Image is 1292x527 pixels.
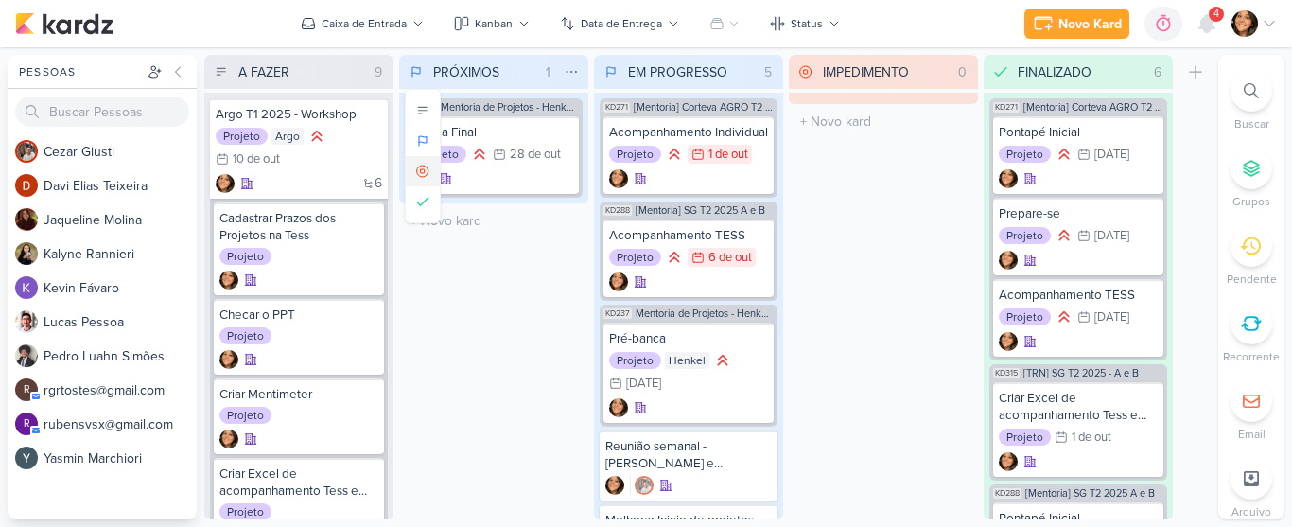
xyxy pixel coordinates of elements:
span: [Mentoria] SG T2 2025 A e B [636,205,765,216]
img: Karen Duarte [219,430,238,448]
img: Lucas Pessoa [15,310,38,333]
img: Karen Duarte [1231,10,1258,37]
div: Henkel [665,352,709,369]
div: 6 de out [708,252,752,264]
div: Criador(a): Karen Duarte [219,430,238,448]
span: KD271 [603,102,630,113]
div: 1 de out [1072,431,1111,444]
div: rgrtostes@gmail.com [15,378,38,401]
img: Yasmin Marchiori [15,447,38,469]
span: [Mentoria] SG T2 2025 A e B [1025,488,1155,499]
div: Prepare-se [999,205,1158,222]
div: Criador(a): Karen Duarte [219,350,238,369]
div: Projeto [999,429,1051,446]
div: 9 [367,62,390,82]
div: 5 [757,62,779,82]
div: Criador(a): Karen Duarte [609,169,628,188]
div: Argo T1 2025 - Workshop [216,106,382,123]
span: 4 [1213,7,1219,22]
img: Karen Duarte [219,271,238,290]
img: Karen Duarte [609,169,628,188]
div: Criador(a): Karen Duarte [605,476,624,495]
p: Email [1238,426,1266,443]
div: Projeto [219,407,271,424]
div: Pessoas [15,63,144,80]
img: Kevin Fávaro [15,276,38,299]
div: Criar Excel de acompanhamento Tess e Individual [999,390,1158,424]
div: K a l y n e R a n n i e r i [44,244,197,264]
div: Prioridade Alta [1055,226,1074,245]
div: Projeto [999,146,1051,163]
div: [DATE] [1094,230,1129,242]
img: Karen Duarte [605,476,624,495]
span: Mentoria de Projetos - Henkel T1 2025 [441,102,579,113]
span: KD288 [603,205,632,216]
div: J a q u e l i n e M o l i n a [44,210,197,230]
img: Karen Duarte [999,169,1018,188]
div: Acompanhamento Individual [609,124,768,141]
div: Criar Mentimeter [219,386,378,403]
div: Prioridade Alta [1055,145,1074,164]
div: P e d r o L u a h n S i m õ e s [44,346,197,366]
div: Cadastrar Prazos dos Projetos na Tess [219,210,378,244]
div: rubensvsx@gmail.com [15,413,38,435]
div: Prioridade Alta [713,351,732,370]
input: + Novo kard [403,207,585,235]
div: Pontapé Inicial [999,124,1158,141]
div: r u b e n s v s x @ g m a i l . c o m [44,414,197,434]
div: Criador(a): Karen Duarte [999,452,1018,471]
div: Criador(a): Karen Duarte [999,251,1018,270]
div: Projeto [609,352,661,369]
input: Buscar Pessoas [15,97,189,127]
span: Mentoria de Projetos - Henkel T1 2025 [636,308,774,319]
div: Y a s m i n M a r c h i o r i [44,448,197,468]
div: Projeto [219,327,271,344]
div: Colaboradores: Cezar Giusti [630,476,654,495]
div: [DATE] [1094,311,1129,324]
img: Karen Duarte [999,251,1018,270]
p: Pendente [1227,271,1277,288]
div: Argo [271,128,304,145]
img: Jaqueline Molina [15,208,38,231]
div: Projeto [609,249,661,266]
img: Karen Duarte [999,332,1018,351]
span: KD315 [993,368,1020,378]
p: r [24,419,30,430]
li: Ctrl + F [1218,70,1284,132]
div: Criador(a): Karen Duarte [999,169,1018,188]
p: Buscar [1234,115,1269,132]
p: Grupos [1232,193,1270,210]
div: Reunião semanal - Karen e Cezar [605,438,772,472]
img: Kalyne Rannieri [15,242,38,265]
div: Criador(a): Karen Duarte [999,332,1018,351]
div: Projeto [216,128,268,145]
p: Arquivo [1231,503,1271,520]
div: Acompanhamento TESS [609,227,768,244]
div: Pré-banca [609,330,768,347]
div: Pontapé Inicial [999,510,1158,527]
span: [TRN] SG T2 2025 - A e B [1023,368,1139,378]
div: Prioridade Alta [665,145,684,164]
img: Cezar Giusti [15,140,38,163]
img: Karen Duarte [609,272,628,291]
div: Criar Excel de acompanhamento Tess e Individual [219,466,378,500]
div: 1 [538,62,558,82]
img: Pedro Luahn Simões [15,344,38,367]
div: Prioridade Alta [470,145,489,164]
img: Cezar Giusti [635,476,654,495]
button: Novo Kard [1024,9,1129,39]
div: Prioridade Alta [307,127,326,146]
div: Projeto [219,248,271,265]
div: Prioridade Alta [665,248,684,267]
img: Karen Duarte [999,452,1018,471]
span: KD237 [603,308,632,319]
div: D a v i E l i a s T e i x e i r a [44,176,197,196]
div: [DATE] [1094,149,1129,161]
img: Karen Duarte [216,174,235,193]
div: Criador(a): Karen Duarte [609,272,628,291]
img: Davi Elias Teixeira [15,174,38,197]
div: K e v i n F á v a r o [44,278,197,298]
div: Criador(a): Karen Duarte [219,271,238,290]
input: + Novo kard [793,108,974,135]
div: 0 [951,62,974,82]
